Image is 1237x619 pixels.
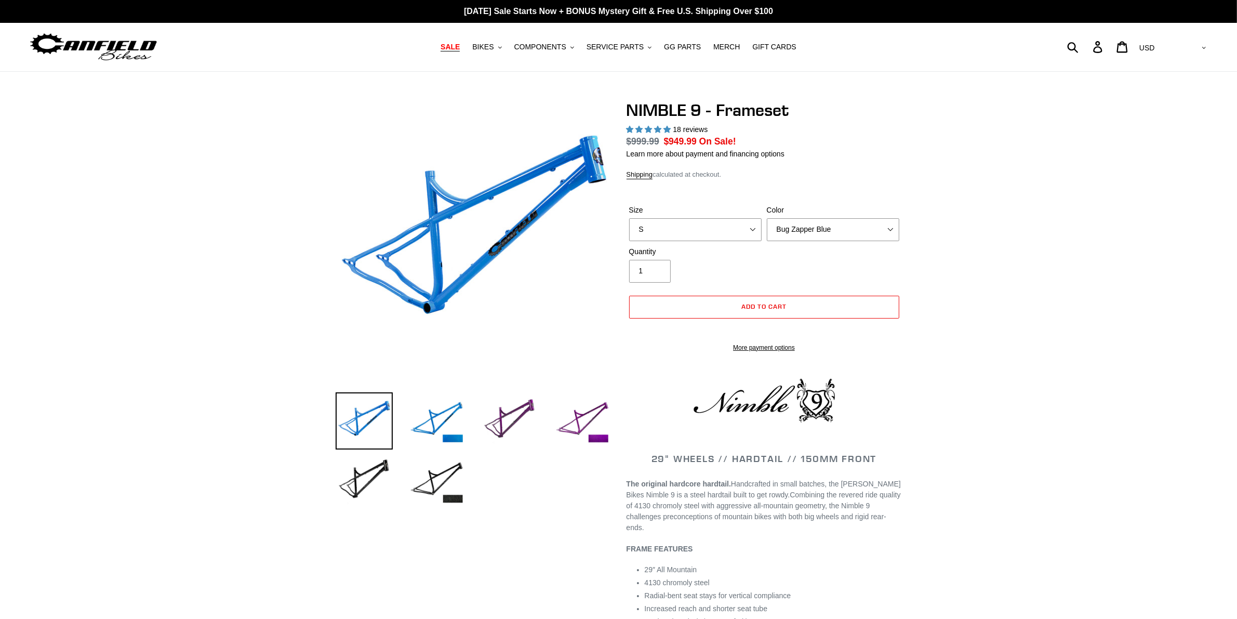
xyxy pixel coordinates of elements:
[441,43,460,51] span: SALE
[1073,35,1099,58] input: Search
[408,453,465,510] img: Load image into Gallery viewer, NIMBLE 9 - Frameset
[627,545,693,553] b: FRAME FEATURES
[699,135,736,148] span: On Sale!
[336,392,393,450] img: Load image into Gallery viewer, NIMBLE 9 - Frameset
[651,453,877,465] span: 29" WHEELS // HARDTAIL // 150MM FRONT
[29,31,158,63] img: Canfield Bikes
[629,205,762,216] label: Size
[509,40,579,54] button: COMPONENTS
[587,43,644,51] span: SERVICE PARTS
[741,302,787,310] span: Add to cart
[627,100,902,120] h1: NIMBLE 9 - Frameset
[627,170,653,179] a: Shipping
[629,246,762,257] label: Quantity
[629,343,899,352] a: More payment options
[554,392,611,450] img: Load image into Gallery viewer, NIMBLE 9 - Frameset
[627,150,784,158] a: Learn more about payment and financing options
[713,43,740,51] span: MERCH
[629,296,899,319] button: Add to cart
[627,125,673,134] span: 4.89 stars
[659,40,706,54] a: GG PARTS
[627,169,902,180] div: calculated at checkout.
[581,40,657,54] button: SERVICE PARTS
[481,392,538,450] img: Load image into Gallery viewer, NIMBLE 9 - Frameset
[645,604,768,613] span: Increased reach and shorter seat tube
[627,136,659,147] s: $999.99
[645,565,697,574] span: 29″ All Mountain
[627,480,901,499] span: Handcrafted in small batches, the [PERSON_NAME] Bikes Nimble 9 is a steel hardtail built to get r...
[747,40,802,54] a: GIFT CARDS
[336,453,393,510] img: Load image into Gallery viewer, NIMBLE 9 - Frameset
[467,40,507,54] button: BIKES
[472,43,494,51] span: BIKES
[752,43,796,51] span: GIFT CARDS
[408,392,465,450] img: Load image into Gallery viewer, NIMBLE 9 - Frameset
[664,136,697,147] span: $949.99
[435,40,465,54] a: SALE
[708,40,745,54] a: MERCH
[673,125,708,134] span: 18 reviews
[627,480,731,488] strong: The original hardcore hardtail.
[645,578,710,587] span: 4130 chromoly steel
[767,205,899,216] label: Color
[627,491,901,532] span: Combining the revered ride quality of 4130 chromoly steel with aggressive all-mountain geometry, ...
[664,43,701,51] span: GG PARTS
[514,43,566,51] span: COMPONENTS
[645,591,791,600] span: Radial-bent seat stays for vertical compliance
